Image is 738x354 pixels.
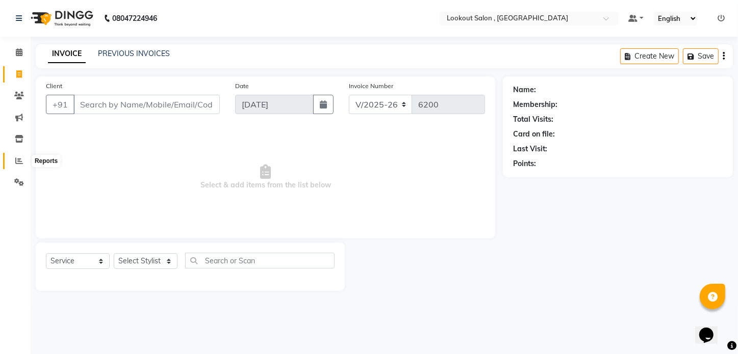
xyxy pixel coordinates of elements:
button: Create New [620,48,679,64]
button: Save [683,48,719,64]
label: Invoice Number [349,81,393,91]
label: Client [46,81,62,91]
b: 08047224946 [112,4,157,33]
label: Date [235,81,249,91]
div: Name: [513,85,536,95]
a: PREVIOUS INVOICES [98,49,170,58]
a: INVOICE [48,45,86,63]
div: Total Visits: [513,114,553,125]
div: Points: [513,158,536,169]
span: Select & add items from the list below [46,126,485,228]
div: Membership: [513,99,557,110]
div: Reports [32,155,60,167]
iframe: chat widget [695,313,728,344]
div: Card on file: [513,129,555,140]
img: logo [26,4,96,33]
button: +91 [46,95,74,114]
input: Search by Name/Mobile/Email/Code [73,95,220,114]
input: Search or Scan [185,253,335,268]
div: Last Visit: [513,144,547,154]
